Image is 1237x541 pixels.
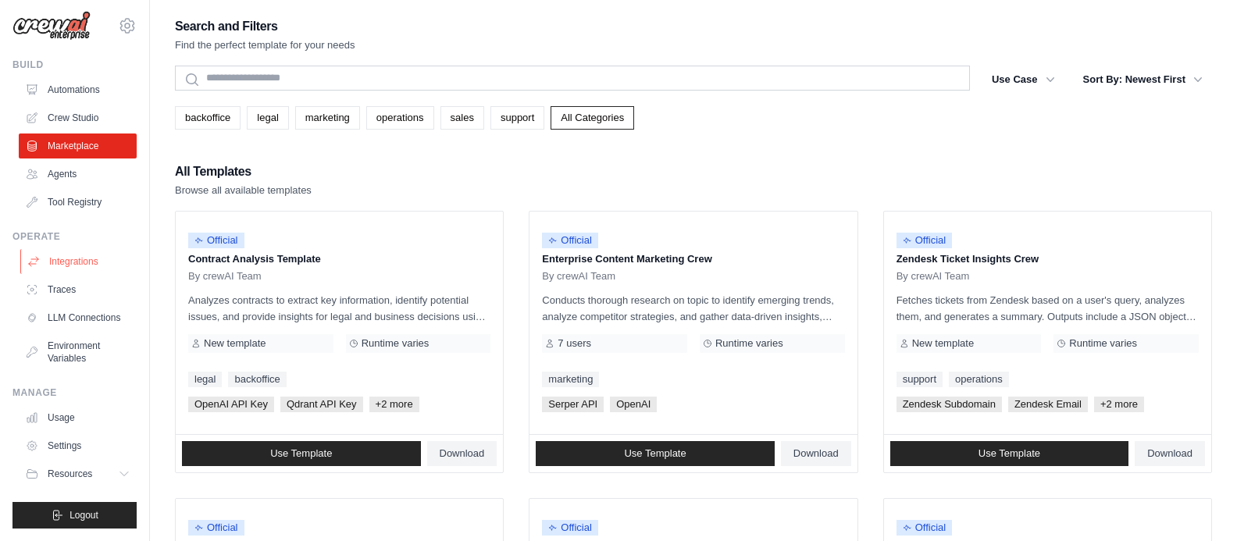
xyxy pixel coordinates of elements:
[897,397,1002,412] span: Zendesk Subdomain
[624,447,686,460] span: Use Template
[897,233,953,248] span: Official
[295,106,360,130] a: marketing
[890,441,1129,466] a: Use Template
[897,372,943,387] a: support
[542,251,844,267] p: Enterprise Content Marketing Crew
[182,441,421,466] a: Use Template
[19,333,137,371] a: Environment Variables
[19,77,137,102] a: Automations
[19,461,137,486] button: Resources
[19,190,137,215] a: Tool Registry
[1147,447,1192,460] span: Download
[542,292,844,325] p: Conducts thorough research on topic to identify emerging trends, analyze competitor strategies, a...
[19,162,137,187] a: Agents
[228,372,286,387] a: backoffice
[897,251,1199,267] p: Zendesk Ticket Insights Crew
[1008,397,1088,412] span: Zendesk Email
[20,249,138,274] a: Integrations
[542,372,599,387] a: marketing
[175,161,312,183] h2: All Templates
[175,16,355,37] h2: Search and Filters
[188,233,244,248] span: Official
[70,509,98,521] span: Logout
[175,37,355,53] p: Find the perfect template for your needs
[19,305,137,330] a: LLM Connections
[440,447,485,460] span: Download
[12,386,137,399] div: Manage
[366,106,434,130] a: operations
[362,337,430,350] span: Runtime varies
[19,105,137,130] a: Crew Studio
[188,251,490,267] p: Contract Analysis Template
[1074,66,1212,94] button: Sort By: Newest First
[204,337,266,350] span: New template
[490,106,544,130] a: support
[12,59,137,71] div: Build
[280,397,363,412] span: Qdrant API Key
[781,441,851,466] a: Download
[188,520,244,536] span: Official
[19,405,137,430] a: Usage
[247,106,288,130] a: legal
[19,433,137,458] a: Settings
[270,447,332,460] span: Use Template
[897,270,970,283] span: By crewAI Team
[897,520,953,536] span: Official
[440,106,484,130] a: sales
[542,520,598,536] span: Official
[715,337,783,350] span: Runtime varies
[949,372,1009,387] a: operations
[1135,441,1205,466] a: Download
[369,397,419,412] span: +2 more
[188,292,490,325] p: Analyzes contracts to extract key information, identify potential issues, and provide insights fo...
[912,337,974,350] span: New template
[897,292,1199,325] p: Fetches tickets from Zendesk based on a user's query, analyzes them, and generates a summary. Out...
[979,447,1040,460] span: Use Template
[175,106,241,130] a: backoffice
[542,397,604,412] span: Serper API
[19,133,137,158] a: Marketplace
[188,270,262,283] span: By crewAI Team
[982,66,1064,94] button: Use Case
[48,468,92,480] span: Resources
[551,106,634,130] a: All Categories
[542,270,615,283] span: By crewAI Team
[610,397,657,412] span: OpenAI
[427,441,497,466] a: Download
[12,230,137,243] div: Operate
[1069,337,1137,350] span: Runtime varies
[542,233,598,248] span: Official
[12,11,91,41] img: Logo
[793,447,839,460] span: Download
[188,397,274,412] span: OpenAI API Key
[558,337,591,350] span: 7 users
[1094,397,1144,412] span: +2 more
[188,372,222,387] a: legal
[19,277,137,302] a: Traces
[536,441,775,466] a: Use Template
[12,502,137,529] button: Logout
[175,183,312,198] p: Browse all available templates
